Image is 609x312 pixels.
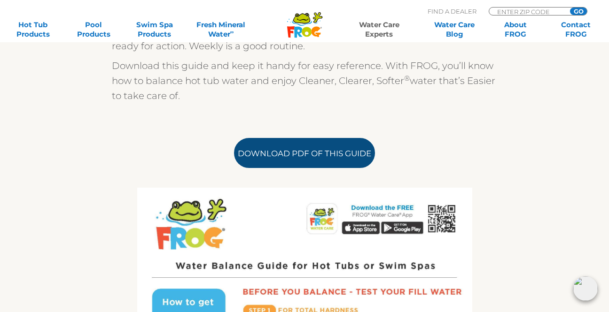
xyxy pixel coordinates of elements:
[553,20,600,39] a: ContactFROG
[341,20,417,39] a: Water CareExperts
[131,20,178,39] a: Swim SpaProducts
[431,20,478,39] a: Water CareBlog
[112,58,497,103] p: Download this guide and keep it handy for easy reference. With FROG, you’ll know how to balance h...
[404,74,410,83] sup: ®
[492,20,539,39] a: AboutFROG
[496,8,560,15] input: Zip Code Form
[570,8,587,15] input: GO
[234,138,375,168] a: Download PDF of this Guide
[9,20,56,39] a: Hot TubProducts
[428,7,476,15] p: Find A Dealer
[70,20,117,39] a: PoolProducts
[230,29,234,35] sup: ∞
[573,276,598,301] img: openIcon
[192,20,251,39] a: Fresh MineralWater∞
